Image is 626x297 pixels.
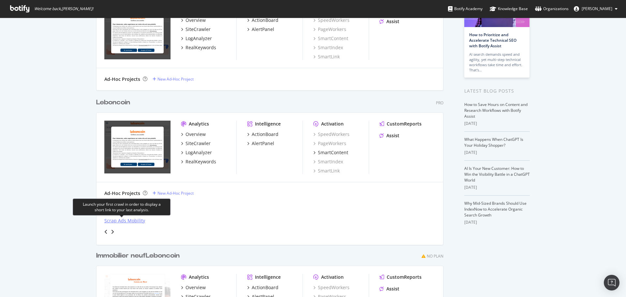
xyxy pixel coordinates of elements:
div: Immobilier neuf oncoin [96,251,180,260]
div: New Ad-Hoc Project [157,76,194,82]
a: Immobilier neufLeboncoin [96,251,182,260]
a: SpeedWorkers [313,17,350,23]
div: [DATE] [464,185,530,190]
a: Why Mid-Sized Brands Should Use IndexNow to Accelerate Organic Search Growth [464,200,527,218]
div: ActionBoard [252,17,278,23]
a: How to Prioritize and Accelerate Technical SEO with Botify Assist [469,32,516,49]
div: Overview [186,17,206,23]
div: AlertPanel [252,26,274,33]
div: Intelligence [255,274,281,280]
a: SpeedWorkers [313,131,350,138]
div: [DATE] [464,219,530,225]
a: CustomReports [380,121,422,127]
div: Analytics [189,274,209,280]
a: Overview [181,17,206,23]
a: PageWorkers [313,26,346,33]
div: Activation [321,274,344,280]
div: angle-left [102,227,110,237]
div: Overview [186,131,206,138]
a: AlertPanel [247,26,274,33]
a: What Happens When ChatGPT Is Your Holiday Shopper? [464,137,523,148]
div: Knowledge Base [490,6,528,12]
a: ActionBoard [247,131,278,138]
div: LogAnalyzer [186,149,212,156]
div: Launch your first crawl in order to display a short link to your last analysis. [78,201,165,213]
a: AI Is Your New Customer: How to Win the Visibility Battle in a ChatGPT World [464,166,530,183]
div: oncoin [96,98,130,107]
a: How to Save Hours on Content and Research Workflows with Botify Assist [464,102,528,119]
img: leboncoin.fr [104,121,171,173]
b: Leb [146,252,158,259]
a: Assist [380,18,399,25]
div: Pro [436,100,443,106]
a: ActionBoard [247,284,278,291]
div: ActionBoard [252,284,278,291]
div: ActionBoard [252,131,278,138]
div: RealKeywords [186,44,216,51]
a: SmartContent [313,35,348,42]
button: [PERSON_NAME] [569,4,623,14]
a: Overview [181,131,206,138]
div: Activation [321,121,344,127]
a: SpeedWorkers [313,284,350,291]
div: RealKeywords [186,158,216,165]
a: New Ad-Hoc Project [153,76,194,82]
div: angle-right [110,229,115,235]
div: CustomReports [387,121,422,127]
div: CustomReports [387,274,422,280]
div: Overview [186,284,206,291]
div: SiteCrawler [186,26,211,33]
div: AlertPanel [252,140,274,147]
div: Analytics [189,121,209,127]
a: Assist [380,132,399,139]
div: No Plan [427,253,443,259]
a: PageWorkers [313,140,346,147]
div: Botify Academy [448,6,483,12]
a: LogAnalyzer [181,149,212,156]
div: SmartIndex [313,158,343,165]
a: CustomReports [380,274,422,280]
a: AlertPanel [247,140,274,147]
div: Latest Blog Posts [464,87,530,95]
a: ActionBoard [247,17,278,23]
a: SmartLink [313,168,340,174]
a: SmartContent [313,149,348,156]
div: New Ad-Hoc Project [157,190,194,196]
a: SmartIndex [313,44,343,51]
img: leboncoin.fr/ck (old locasun.fr) [104,7,171,59]
div: [DATE] [464,121,530,126]
div: LogAnalyzer [186,35,212,42]
div: SmartContent [318,149,348,156]
span: Welcome back, [PERSON_NAME] ! [34,6,93,11]
a: LogAnalyzer [181,35,212,42]
div: Ad-Hoc Projects [104,190,140,197]
div: Assist [386,132,399,139]
a: SmartLink [313,53,340,60]
div: Intelligence [255,121,281,127]
a: SiteCrawler [181,26,211,33]
a: Overview [181,284,206,291]
a: Scrap Ads Mobility [104,217,145,224]
div: AI search demands speed and agility, yet multi-step technical workflows take time and effort. Tha... [469,52,525,73]
a: RealKeywords [181,44,216,51]
div: SiteCrawler [186,140,211,147]
div: Open Intercom Messenger [604,275,619,290]
a: New Ad-Hoc Project [153,190,194,196]
a: RealKeywords [181,158,216,165]
div: Assist [386,18,399,25]
div: [DATE] [464,150,530,156]
a: Leboncoin [96,98,133,107]
a: Assist [380,286,399,292]
div: Organizations [535,6,569,12]
div: Assist [386,286,399,292]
